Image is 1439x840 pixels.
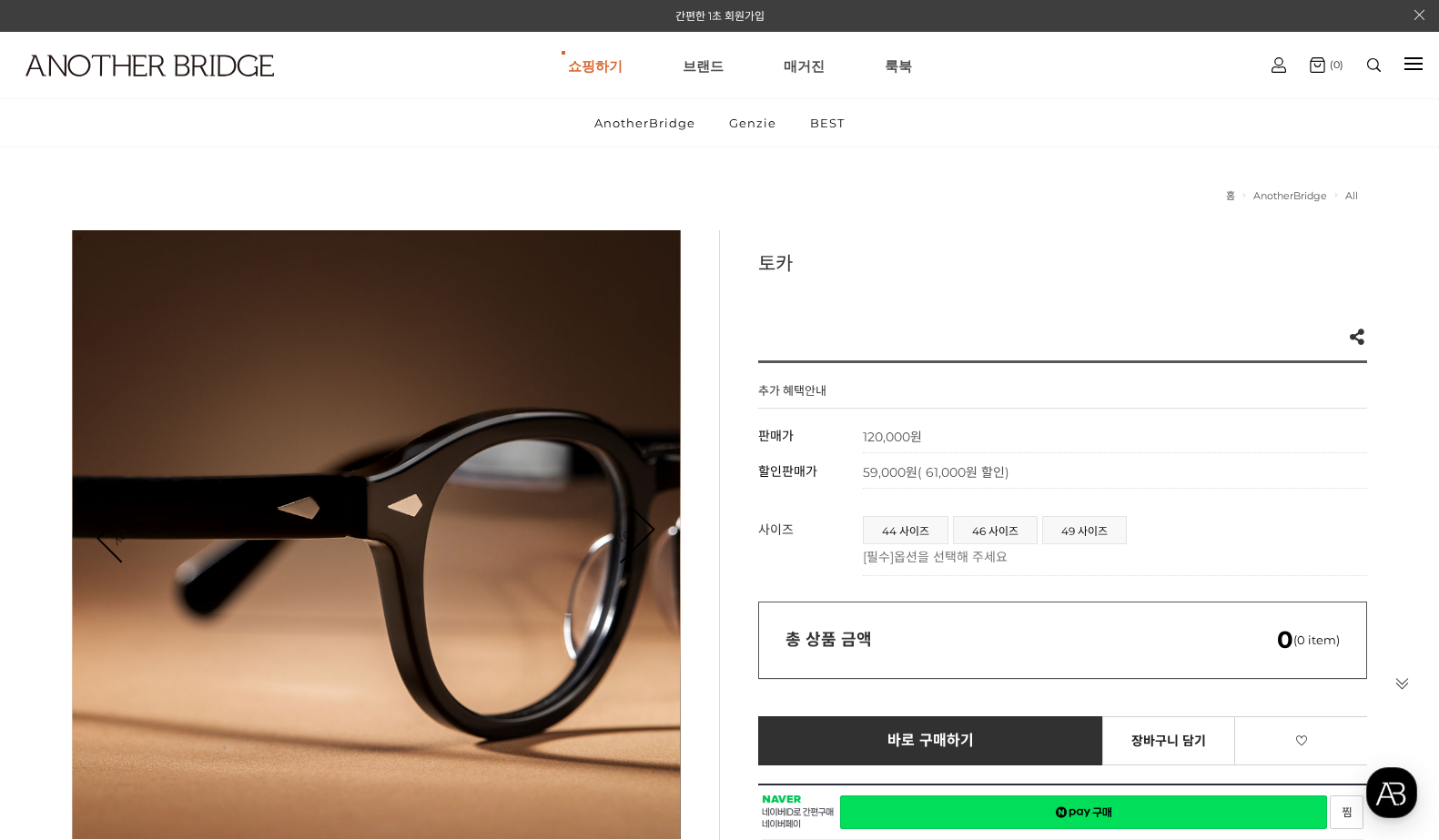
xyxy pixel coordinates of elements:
a: 대화 [120,577,235,622]
a: 간편한 1초 회원가입 [675,9,765,23]
em: 0 [1277,625,1293,654]
th: 사이즈 [758,507,863,576]
a: 매거진 [784,33,825,98]
img: cart [1272,57,1286,73]
span: 59,000원 [863,464,1009,481]
a: 쇼핑하기 [568,33,623,98]
img: logo [25,55,274,76]
a: AnotherBridge [1253,189,1327,202]
h4: 추가 혜택안내 [758,381,826,408]
a: 룩북 [885,33,912,98]
li: 44 사이즈 [863,516,948,544]
a: 46 사이즈 [954,517,1037,543]
strong: 120,000원 [863,429,922,445]
span: 할인판매가 [758,463,817,480]
li: 49 사이즈 [1042,516,1127,544]
a: BEST [795,99,860,147]
span: ( 61,000원 할인) [917,464,1009,481]
a: 브랜드 [683,33,724,98]
a: All [1345,189,1358,202]
span: 옵션을 선택해 주세요 [894,549,1008,565]
a: logo [9,55,225,121]
a: 설정 [235,577,350,622]
span: (0) [1325,58,1343,71]
a: AnotherBridge [579,99,711,147]
span: 홈 [57,604,68,619]
strong: 총 상품 금액 [785,630,872,650]
a: 44 사이즈 [864,517,948,543]
a: Prev [99,507,154,562]
a: 새창 [840,795,1327,829]
a: 바로 구매하기 [758,716,1103,765]
h3: 토카 [758,248,1367,276]
span: (0 item) [1277,633,1340,647]
a: Next [597,507,654,563]
span: 바로 구매하기 [887,733,974,749]
span: 대화 [167,605,188,620]
a: 홈 [5,577,120,622]
a: 장바구니 담기 [1102,716,1236,765]
a: 새창 [1330,795,1363,829]
span: 판매가 [758,428,794,444]
li: 46 사이즈 [953,516,1038,544]
img: search [1367,58,1381,72]
p: [필수] [863,547,1358,565]
a: Genzie [714,99,792,147]
a: 49 사이즈 [1043,517,1126,543]
a: (0) [1310,57,1343,73]
span: 설정 [281,604,303,619]
a: 홈 [1226,189,1235,202]
img: cart [1310,57,1325,73]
